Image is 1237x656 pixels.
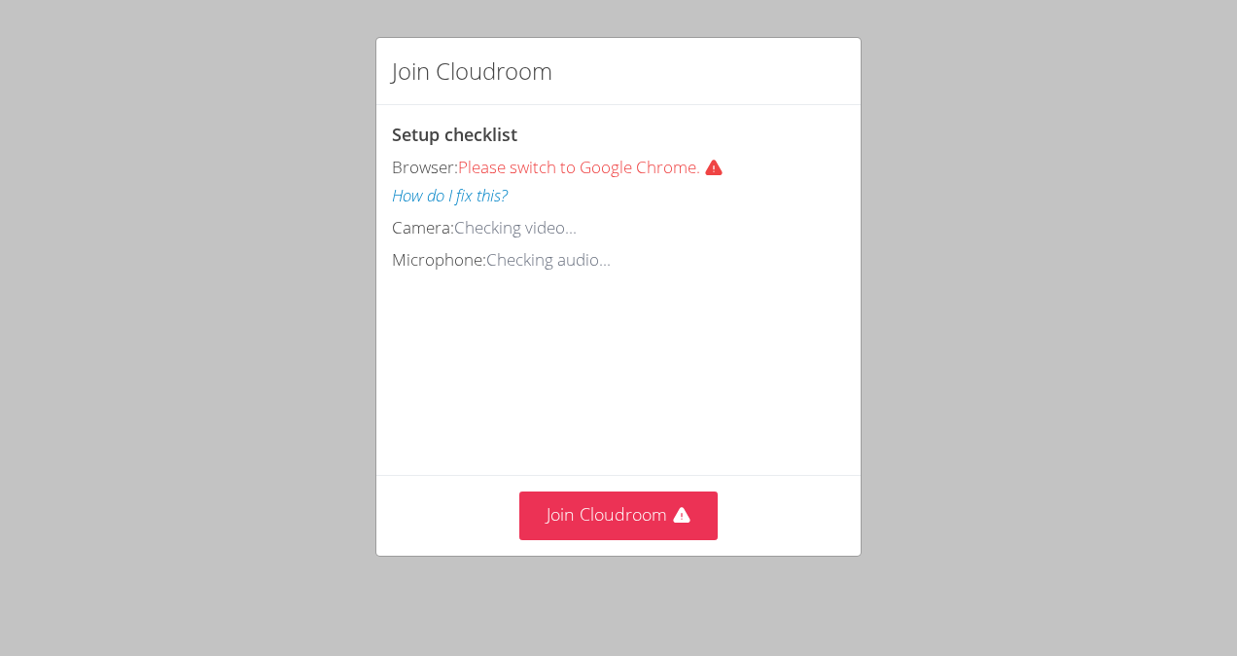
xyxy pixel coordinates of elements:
span: Checking audio... [486,248,611,271]
span: Microphone: [392,248,486,271]
span: Please switch to Google Chrome. [458,156,731,178]
span: Camera: [392,216,454,238]
span: Checking video... [454,216,577,238]
h2: Join Cloudroom [392,54,552,89]
span: Setup checklist [392,123,517,146]
button: Join Cloudroom [519,492,719,539]
span: Browser: [392,156,458,178]
button: How do I fix this? [392,182,508,210]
